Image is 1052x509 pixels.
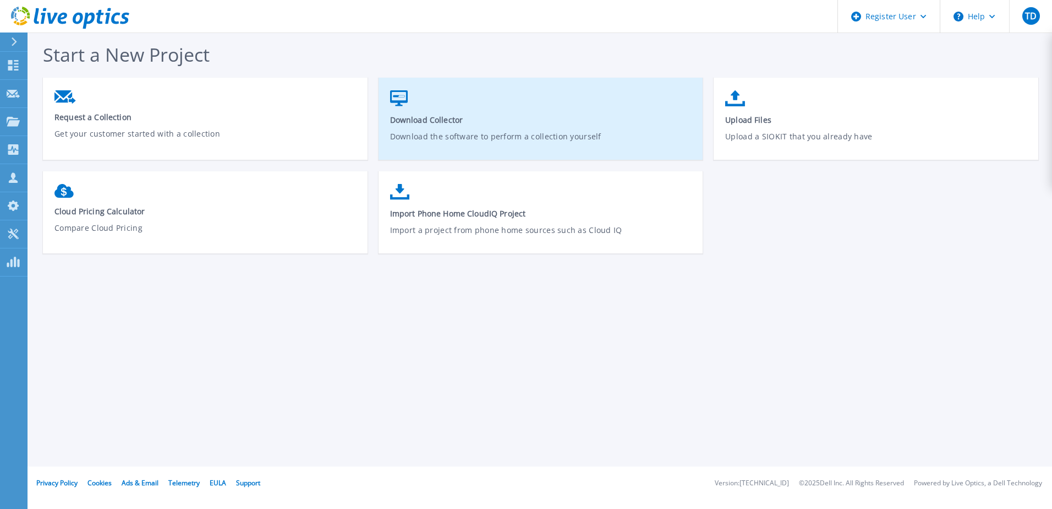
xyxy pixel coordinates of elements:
[715,480,789,487] li: Version: [TECHNICAL_ID]
[914,480,1042,487] li: Powered by Live Optics, a Dell Technology
[390,131,692,156] p: Download the software to perform a collection yourself
[54,222,357,247] p: Compare Cloud Pricing
[43,42,210,67] span: Start a New Project
[236,478,260,488] a: Support
[87,478,112,488] a: Cookies
[390,224,692,250] p: Import a project from phone home sources such as Cloud IQ
[725,131,1027,156] p: Upload a SIOKIT that you already have
[43,178,368,256] a: Cloud Pricing CalculatorCompare Cloud Pricing
[725,115,1027,125] span: Upload Files
[379,85,703,164] a: Download CollectorDownload the software to perform a collection yourself
[390,208,692,219] span: Import Phone Home CloudIQ Project
[799,480,904,487] li: © 2025 Dell Inc. All Rights Reserved
[43,85,368,161] a: Request a CollectionGet your customer started with a collection
[714,85,1038,164] a: Upload FilesUpload a SIOKIT that you already have
[36,478,78,488] a: Privacy Policy
[54,128,357,153] p: Get your customer started with a collection
[122,478,158,488] a: Ads & Email
[210,478,226,488] a: EULA
[1025,12,1037,20] span: TD
[168,478,200,488] a: Telemetry
[54,206,357,216] span: Cloud Pricing Calculator
[54,112,357,122] span: Request a Collection
[390,115,692,125] span: Download Collector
